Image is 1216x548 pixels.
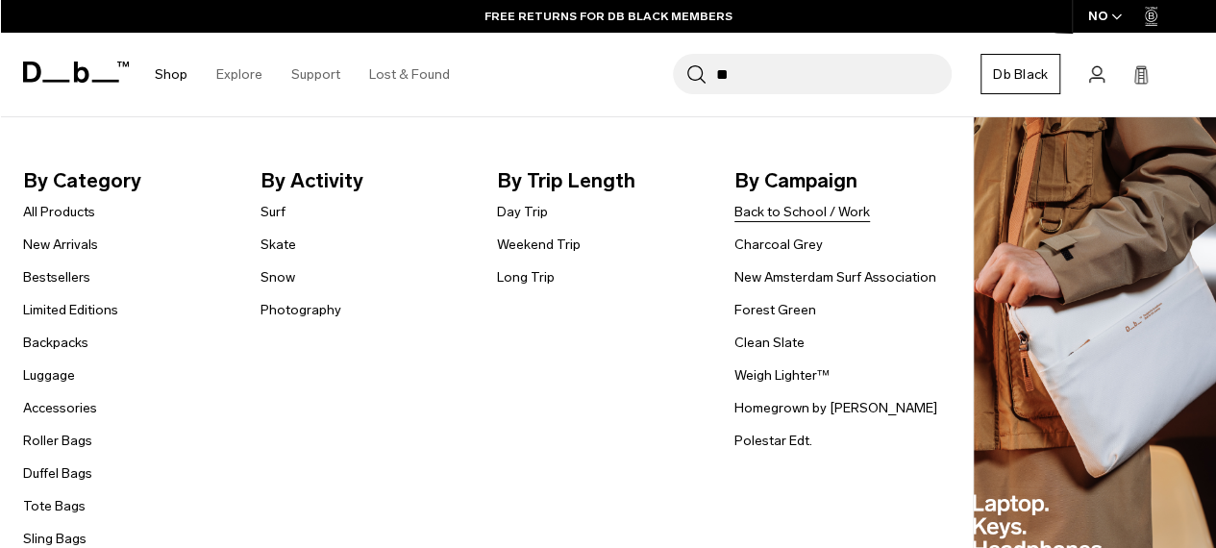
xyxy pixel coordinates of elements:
[484,8,732,25] a: FREE RETURNS FOR DB BLACK MEMBERS
[23,398,97,418] a: Accessories
[734,165,941,196] span: By Campaign
[734,267,936,287] a: New Amsterdam Surf Association
[497,165,704,196] span: By Trip Length
[23,267,90,287] a: Bestsellers
[23,300,118,320] a: Limited Editions
[23,463,92,484] a: Duffel Bags
[23,333,88,353] a: Backpacks
[216,40,262,109] a: Explore
[261,165,467,196] span: By Activity
[23,496,86,516] a: Tote Bags
[980,54,1060,94] a: Db Black
[140,33,464,116] nav: Main Navigation
[261,202,285,222] a: Surf
[734,398,937,418] a: Homegrown by [PERSON_NAME]
[734,365,830,386] a: Weigh Lighter™
[369,40,450,109] a: Lost & Found
[734,431,812,451] a: Polestar Edt.
[23,202,95,222] a: All Products
[497,202,548,222] a: Day Trip
[734,300,816,320] a: Forest Green
[734,235,823,255] a: Charcoal Grey
[23,165,230,196] span: By Category
[23,235,98,255] a: New Arrivals
[497,235,581,255] a: Weekend Trip
[261,267,295,287] a: Snow
[261,235,296,255] a: Skate
[23,365,75,386] a: Luggage
[734,333,805,353] a: Clean Slate
[734,202,870,222] a: Back to School / Work
[261,300,341,320] a: Photography
[155,40,187,109] a: Shop
[291,40,340,109] a: Support
[497,267,555,287] a: Long Trip
[23,431,92,451] a: Roller Bags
